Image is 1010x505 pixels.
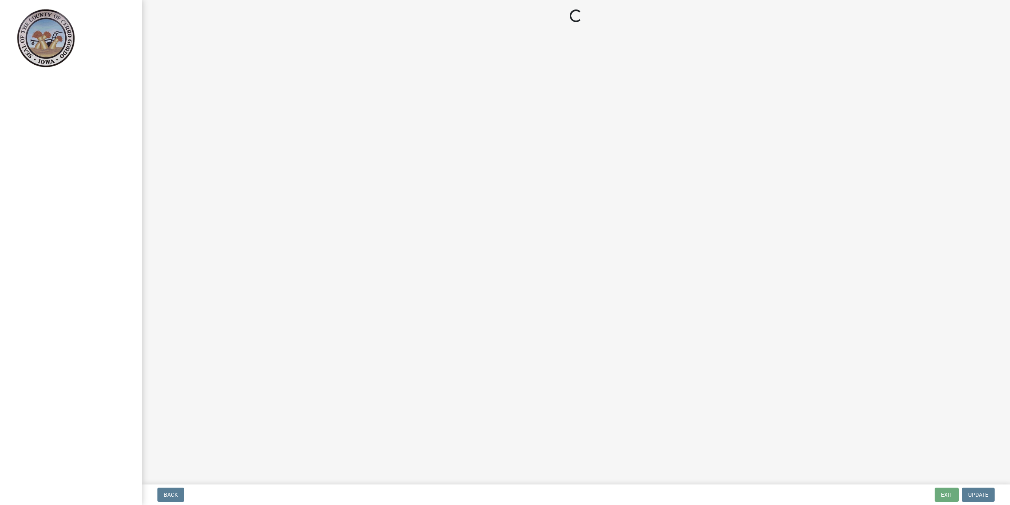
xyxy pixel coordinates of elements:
span: Back [164,492,178,498]
button: Update [962,488,995,502]
button: Back [157,488,184,502]
img: Cerro Gordo County, Iowa [16,8,75,68]
span: Update [968,492,988,498]
button: Exit [935,488,959,502]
